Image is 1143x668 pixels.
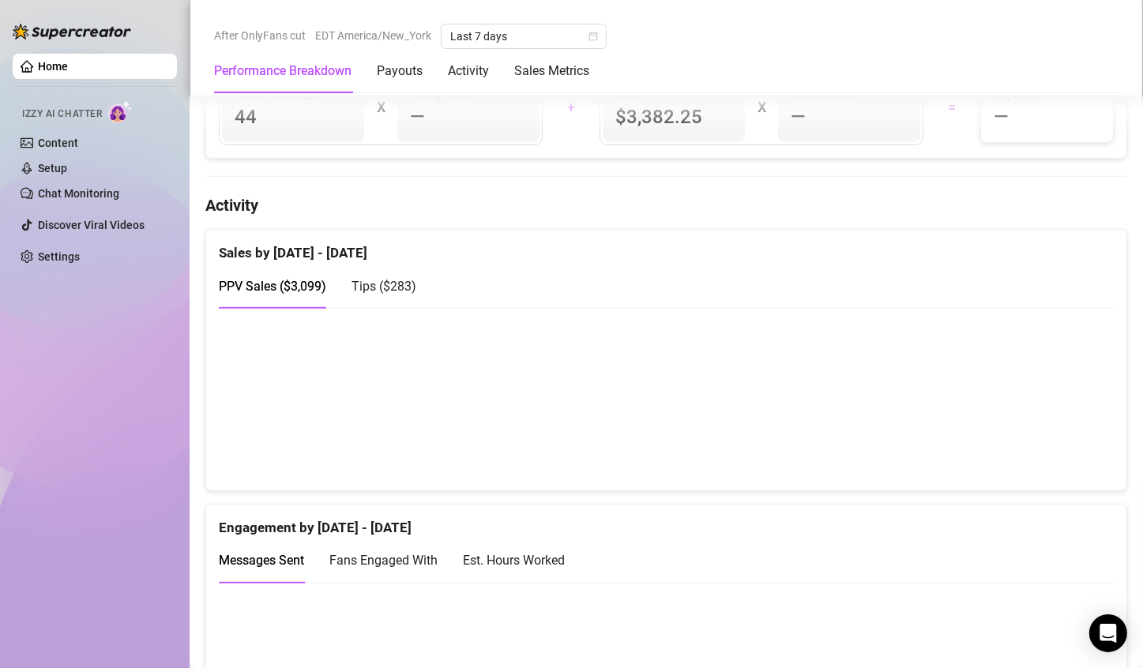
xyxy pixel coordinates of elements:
div: Activity [448,62,489,81]
div: + [552,95,590,120]
div: Sales Metrics [514,62,589,81]
a: Chat Monitoring [38,187,119,200]
div: = [933,95,971,120]
span: 44 [235,104,352,129]
span: PPV Sales ( $3,099 ) [219,279,326,294]
span: Tips ( $283 ) [352,279,416,294]
span: $3,382.25 [615,104,732,129]
a: Home [38,60,68,73]
h4: Activity [205,194,1127,216]
span: calendar [588,32,598,41]
div: Engagement by [DATE] - [DATE] [219,505,1114,539]
img: logo-BBDzfeDw.svg [13,24,131,39]
span: After OnlyFans cut [214,24,306,47]
img: AI Chatter [108,100,133,123]
div: Est. Hours Worked [463,550,565,570]
a: Discover Viral Videos [38,219,145,231]
div: X [377,95,385,120]
span: — [791,104,806,129]
span: EDT America/New_York [315,24,431,47]
div: Sales by [DATE] - [DATE] [219,230,1114,264]
div: X [758,95,765,120]
span: Fans Engaged With [329,553,438,568]
a: Content [38,137,78,149]
a: Setup [38,162,67,175]
div: Performance Breakdown [214,62,352,81]
span: Izzy AI Chatter [22,107,102,122]
span: — [994,104,1009,129]
span: Messages Sent [219,553,304,568]
span: Last 7 days [450,24,597,48]
a: Settings [38,250,80,263]
span: — [410,104,425,129]
div: Payouts [377,62,423,81]
div: Open Intercom Messenger [1089,614,1127,652]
